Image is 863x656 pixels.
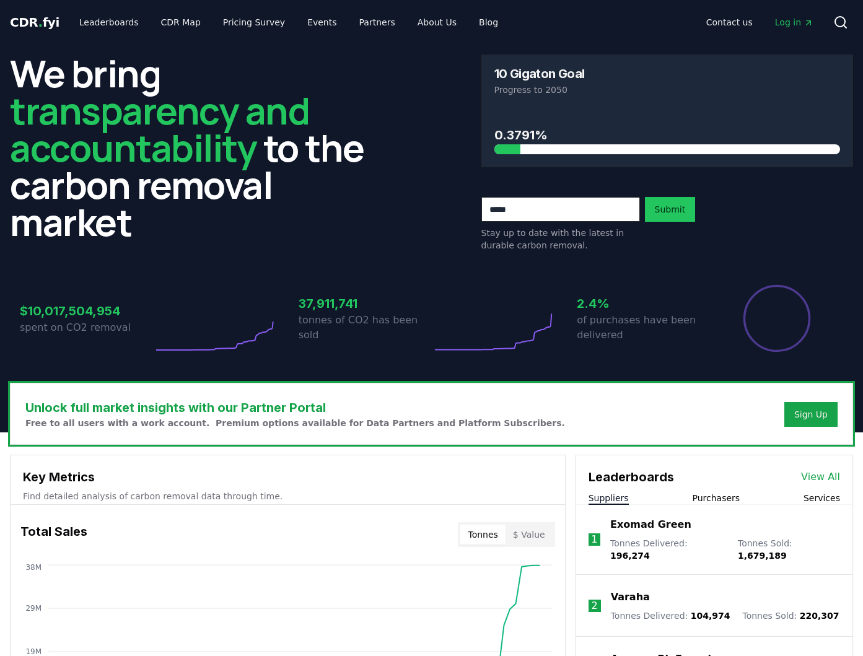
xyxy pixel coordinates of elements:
a: Log in [765,11,823,33]
a: Pricing Survey [213,11,295,33]
p: Tonnes Delivered : [611,610,730,622]
h3: 2.4% [577,294,710,313]
p: Stay up to date with the latest in durable carbon removal. [481,227,640,251]
tspan: 19M [25,647,42,656]
span: . [38,15,43,30]
span: Log in [775,16,813,28]
p: Progress to 2050 [494,84,841,96]
button: Submit [645,197,696,222]
button: $ Value [506,525,553,544]
a: About Us [408,11,467,33]
button: Sign Up [784,402,838,427]
h3: 37,911,741 [299,294,432,313]
span: 1,679,189 [738,551,787,561]
nav: Main [696,11,823,33]
tspan: 29M [25,604,42,613]
a: Events [297,11,346,33]
p: 2 [592,598,598,613]
span: 104,974 [691,611,730,621]
span: 196,274 [610,551,650,561]
a: Contact us [696,11,763,33]
h3: 0.3791% [494,126,841,144]
tspan: 38M [25,563,42,572]
a: Sign Up [794,408,828,421]
p: 1 [591,532,597,547]
p: Free to all users with a work account. Premium options available for Data Partners and Platform S... [25,417,565,429]
a: CDR.fyi [10,14,59,31]
h3: Unlock full market insights with our Partner Portal [25,398,565,417]
span: 220,307 [800,611,839,621]
button: Purchasers [692,492,740,504]
h2: We bring to the carbon removal market [10,55,382,240]
p: Tonnes Sold : [742,610,839,622]
h3: Total Sales [20,522,87,547]
p: tonnes of CO2 has been sold [299,313,432,343]
p: of purchases have been delivered [577,313,710,343]
a: View All [801,470,840,484]
h3: Leaderboards [589,468,674,486]
a: Varaha [611,590,650,605]
p: Find detailed analysis of carbon removal data through time. [23,490,553,502]
a: Blog [469,11,508,33]
a: Exomad Green [610,517,691,532]
span: transparency and accountability [10,85,309,173]
a: Leaderboards [69,11,149,33]
h3: $10,017,504,954 [20,302,153,320]
button: Suppliers [589,492,629,504]
h3: 10 Gigaton Goal [494,68,585,80]
a: CDR Map [151,11,211,33]
span: CDR fyi [10,15,59,30]
p: Tonnes Sold : [738,537,840,562]
h3: Key Metrics [23,468,553,486]
nav: Main [69,11,508,33]
p: spent on CO2 removal [20,320,153,335]
p: Tonnes Delivered : [610,537,725,562]
div: Percentage of sales delivered [742,284,812,353]
button: Tonnes [460,525,505,544]
a: Partners [349,11,405,33]
button: Services [804,492,840,504]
